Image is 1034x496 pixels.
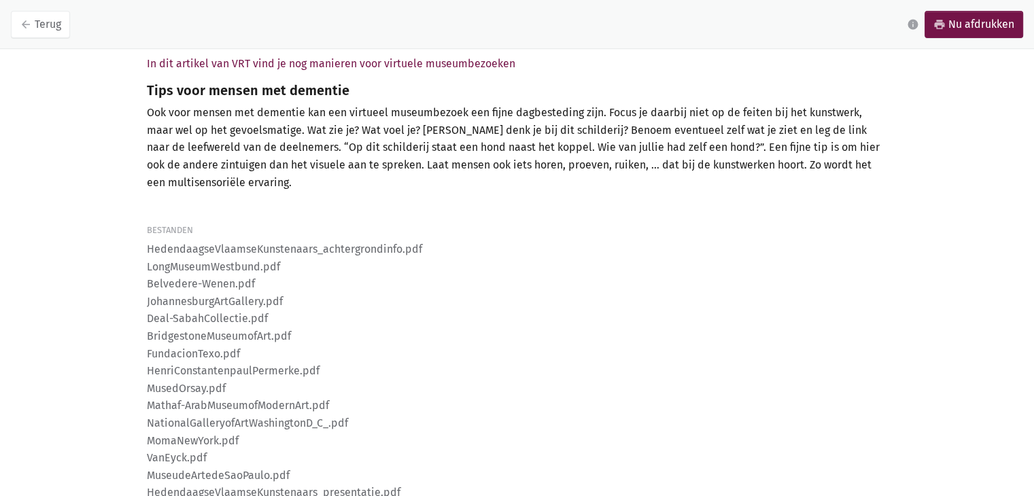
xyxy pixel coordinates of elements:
h5: Tips voor mensen met dementie [147,83,888,99]
li: MuseudeArtedeSaoPaulo.pdf [147,467,888,484]
li: MomaNewYork.pdf [147,432,888,450]
i: print [933,18,946,31]
li: JohannesburgArtGallery.pdf [147,293,888,311]
li: BridgestoneMuseumofArt.pdf [147,327,888,345]
li: VanEyck.pdf [147,449,888,467]
i: info [907,18,919,31]
li: LongMuseumWestbund.pdf [147,258,888,276]
li: NationalGalleryofArtWashingtonD_C_.pdf [147,414,888,432]
li: Mathaf-ArabMuseumofModernArt.pdf [147,397,888,414]
li: HedendaagseVlaamseKunstenaars_achtergrondinfo.pdf [147,241,888,258]
div: Bestanden [147,224,888,238]
li: FundacionTexo.pdf [147,345,888,363]
li: Belvedere-Wenen.pdf [147,275,888,293]
li: Deal-SabahCollectie.pdf [147,310,888,327]
li: HenriConstantenpaulPermerke.pdf [147,362,888,380]
a: In dit artikel van VRT vind je nog manieren voor virtuele museumbezoeken [147,57,515,70]
li: MusedOrsay.pdf [147,380,888,397]
i: arrow_back [20,18,32,31]
p: Ook voor mensen met dementie kan een virtueel museumbezoek een fijne dagbesteding zijn. Focus je ... [147,104,888,191]
a: printNu afdrukken [925,11,1023,38]
a: arrow_backTerug [11,11,70,38]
